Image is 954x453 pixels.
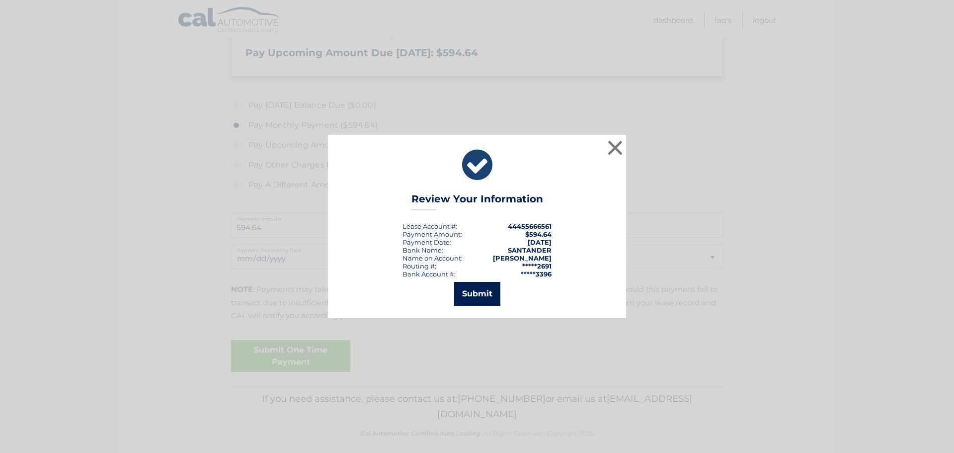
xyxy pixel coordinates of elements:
[525,230,552,238] span: $594.64
[402,222,457,230] div: Lease Account #:
[402,238,450,246] span: Payment Date
[402,238,451,246] div: :
[402,254,463,262] div: Name on Account:
[508,222,552,230] strong: 44455666561
[508,246,552,254] strong: SANTANDER
[402,246,443,254] div: Bank Name:
[402,230,462,238] div: Payment Amount:
[528,238,552,246] span: [DATE]
[454,282,500,306] button: Submit
[493,254,552,262] strong: [PERSON_NAME]
[402,262,436,270] div: Routing #:
[605,138,625,158] button: ×
[402,270,456,278] div: Bank Account #:
[411,193,543,210] h3: Review Your Information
